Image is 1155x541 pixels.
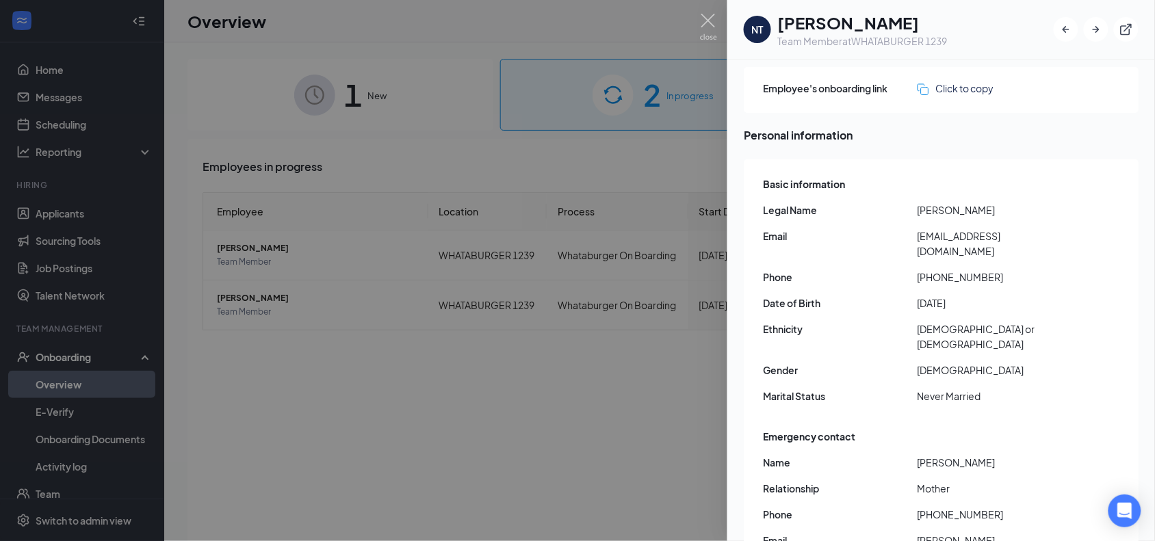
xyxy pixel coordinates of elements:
span: Phone [763,507,917,522]
h1: [PERSON_NAME] [778,11,948,34]
button: ArrowLeftNew [1054,17,1078,42]
span: Ethnicity [763,321,917,337]
span: Email [763,228,917,243]
span: Gender [763,362,917,378]
svg: ArrowLeftNew [1059,23,1073,36]
span: [DEMOGRAPHIC_DATA] [917,362,1071,378]
button: ExternalLink [1114,17,1139,42]
span: Employee's onboarding link [763,81,917,96]
span: [EMAIL_ADDRESS][DOMAIN_NAME] [917,228,1071,259]
svg: ArrowRight [1089,23,1103,36]
span: Phone [763,269,917,285]
span: Emergency contact [763,429,855,444]
span: Never Married [917,388,1071,404]
span: [DEMOGRAPHIC_DATA] or [DEMOGRAPHIC_DATA] [917,321,1071,352]
span: [DATE] [917,295,1071,311]
img: click-to-copy.71757273a98fde459dfc.svg [917,83,929,95]
span: Mother [917,481,1071,496]
span: [PERSON_NAME] [917,202,1071,217]
div: Team Member at WHATABURGER 1239 [778,34,948,48]
span: Relationship [763,481,917,496]
span: [PHONE_NUMBER] [917,507,1071,522]
span: [PERSON_NAME] [917,455,1071,470]
span: Name [763,455,917,470]
button: Click to copy [917,81,994,96]
span: [PHONE_NUMBER] [917,269,1071,285]
div: Open Intercom Messenger [1108,494,1141,527]
div: NT [752,23,764,36]
button: ArrowRight [1084,17,1108,42]
span: Legal Name [763,202,917,217]
span: Personal information [744,127,1139,144]
span: Marital Status [763,388,917,404]
span: Date of Birth [763,295,917,311]
svg: ExternalLink [1119,23,1133,36]
span: Basic information [763,176,845,192]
